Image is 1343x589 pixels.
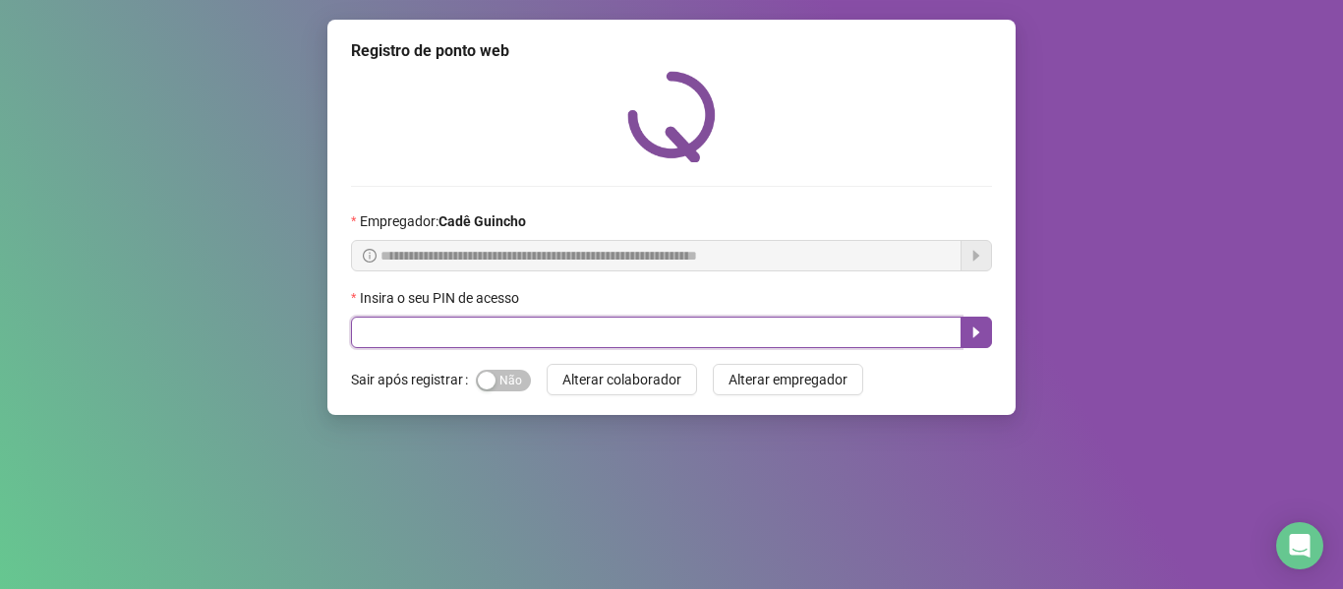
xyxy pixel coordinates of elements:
[351,364,476,395] label: Sair após registrar
[363,249,377,263] span: info-circle
[562,369,681,390] span: Alterar colaborador
[351,287,532,309] label: Insira o seu PIN de acesso
[438,213,526,229] strong: Cadê Guincho
[351,39,992,63] div: Registro de ponto web
[547,364,697,395] button: Alterar colaborador
[713,364,863,395] button: Alterar empregador
[627,71,716,162] img: QRPoint
[968,324,984,340] span: caret-right
[360,210,526,232] span: Empregador :
[729,369,847,390] span: Alterar empregador
[1276,522,1323,569] div: Open Intercom Messenger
